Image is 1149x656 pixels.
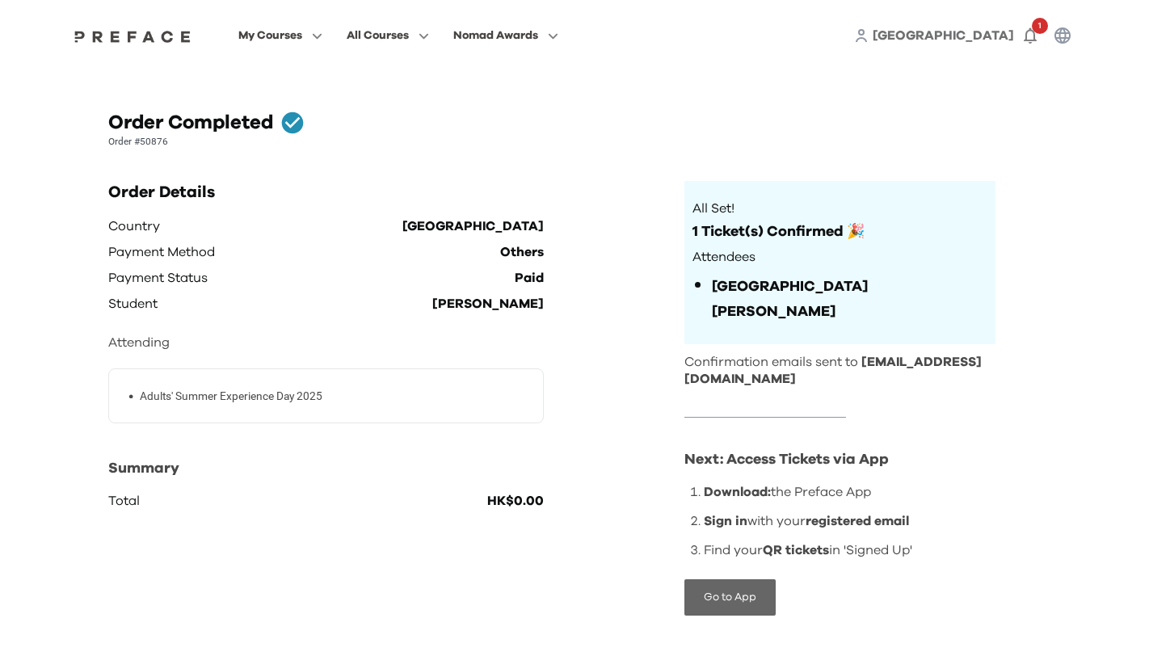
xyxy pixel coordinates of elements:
button: My Courses [234,25,327,46]
span: My Courses [238,26,302,45]
a: Preface Logo [70,29,195,42]
span: registered email [806,515,909,528]
li: with your [704,511,995,531]
button: Go to App [684,579,776,616]
li: Find your in 'Signed Up' [704,540,995,560]
p: Country [108,213,160,239]
button: 1 [1014,19,1046,52]
span: Sign in [704,515,747,528]
p: Confirmation emails sent to [684,354,995,388]
p: All Set! [692,200,987,217]
div: Next: Access Tickets via App [684,447,995,473]
h1: Order Completed [108,110,273,136]
p: [GEOGRAPHIC_DATA] [402,213,544,239]
p: Payment Status [108,265,208,291]
p: Summary [108,456,544,481]
p: Attendees [692,249,987,266]
p: HK$0.00 [487,488,544,514]
p: Adults' Summer Experience Day 2025 [140,388,322,405]
p: Others [500,239,544,265]
span: Nomad Awards [453,26,538,45]
p: [PERSON_NAME] [432,291,544,317]
p: Attending [108,330,544,355]
li: the Preface App [704,482,995,502]
span: 1 [1032,18,1048,34]
span: [GEOGRAPHIC_DATA] [873,29,1014,42]
p: Order #50876 [108,136,1041,149]
img: Preface Logo [70,30,195,43]
span: QR tickets [763,544,829,557]
span: [EMAIL_ADDRESS][DOMAIN_NAME] [684,355,982,385]
p: 1 Ticket(s) Confirmed 🎉 [692,223,987,242]
p: Student [108,291,158,317]
button: Nomad Awards [448,25,563,46]
li: [GEOGRAPHIC_DATA] [PERSON_NAME] [712,272,987,325]
p: Total [108,488,140,514]
p: Payment Method [108,239,215,265]
span: Download: [704,486,771,498]
button: All Courses [342,25,434,46]
a: [GEOGRAPHIC_DATA] [873,26,1014,45]
span: All Courses [347,26,409,45]
a: Go to App [684,590,776,603]
h2: Order Details [108,181,544,204]
span: • [128,388,133,405]
p: Paid [515,265,544,291]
